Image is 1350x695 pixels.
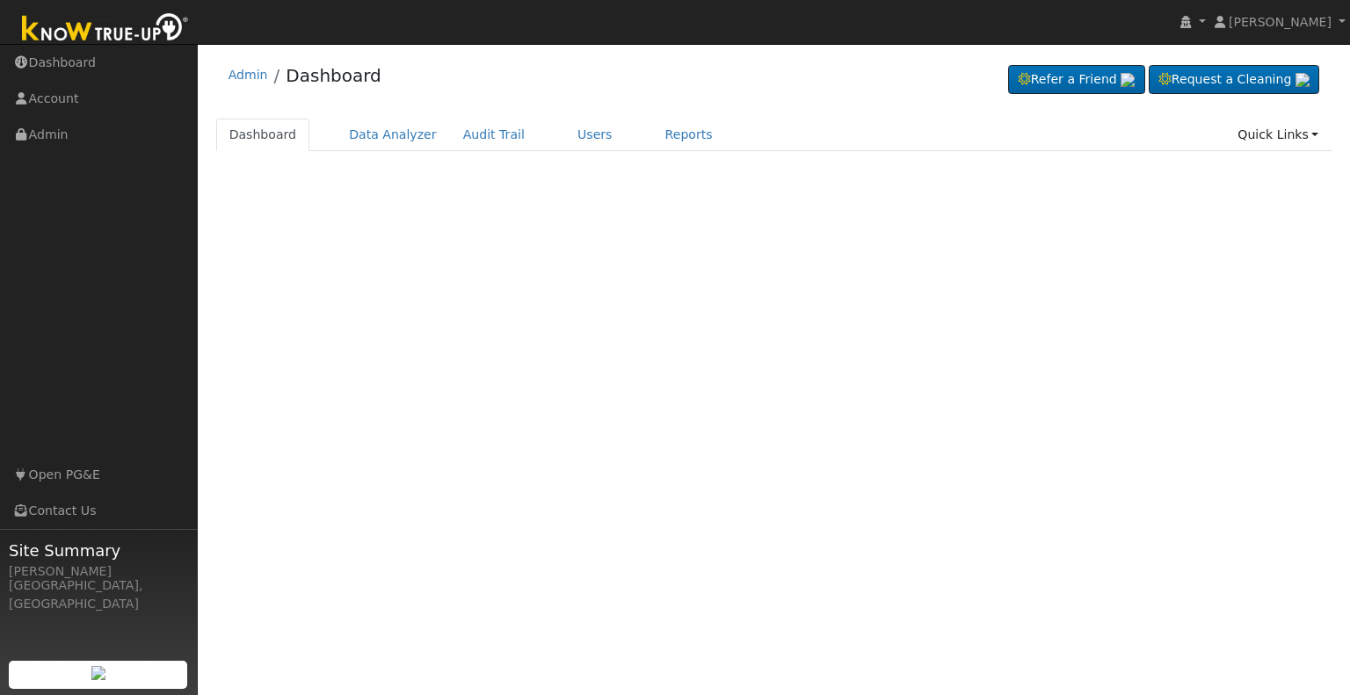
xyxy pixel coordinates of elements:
img: retrieve [1296,73,1310,87]
a: Admin [229,68,268,82]
div: [PERSON_NAME] [9,562,188,581]
a: Request a Cleaning [1149,65,1319,95]
a: Users [564,119,626,151]
img: Know True-Up [13,10,198,49]
img: retrieve [91,666,105,680]
a: Quick Links [1224,119,1332,151]
a: Dashboard [216,119,310,151]
a: Data Analyzer [336,119,450,151]
a: Dashboard [286,65,381,86]
a: Refer a Friend [1008,65,1145,95]
div: [GEOGRAPHIC_DATA], [GEOGRAPHIC_DATA] [9,576,188,613]
span: [PERSON_NAME] [1229,15,1332,29]
a: Audit Trail [450,119,538,151]
img: retrieve [1121,73,1135,87]
span: Site Summary [9,539,188,562]
a: Reports [652,119,726,151]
